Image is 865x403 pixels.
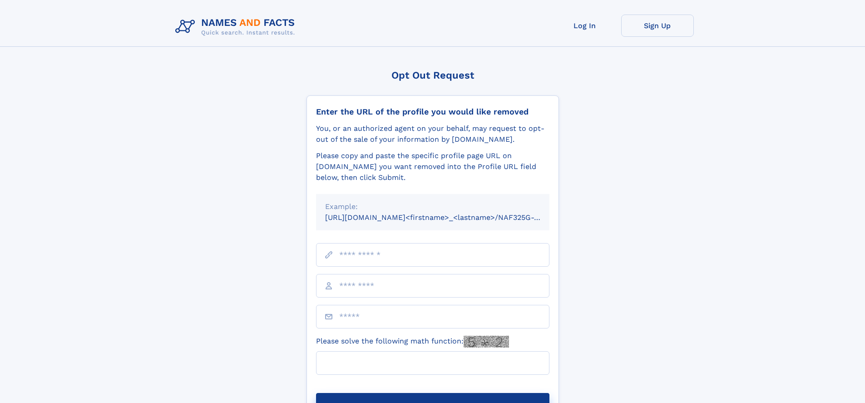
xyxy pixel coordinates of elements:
[172,15,302,39] img: Logo Names and Facts
[316,336,509,348] label: Please solve the following math function:
[325,201,540,212] div: Example:
[316,123,549,145] div: You, or an authorized agent on your behalf, may request to opt-out of the sale of your informatio...
[306,70,559,81] div: Opt Out Request
[316,150,549,183] div: Please copy and paste the specific profile page URL on [DOMAIN_NAME] you want removed into the Pr...
[316,107,549,117] div: Enter the URL of the profile you would like removed
[621,15,694,37] a: Sign Up
[549,15,621,37] a: Log In
[325,213,567,222] small: [URL][DOMAIN_NAME]<firstname>_<lastname>/NAF325G-xxxxxxxx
